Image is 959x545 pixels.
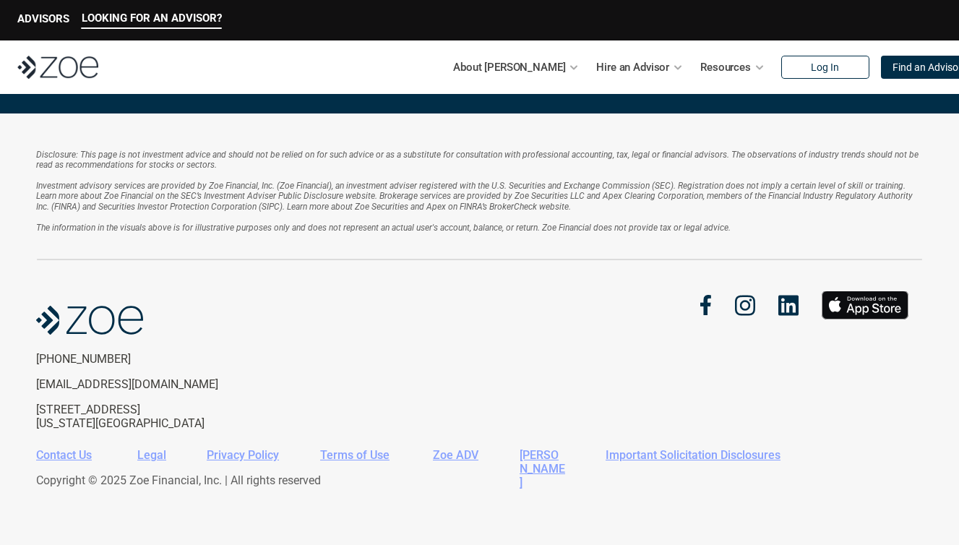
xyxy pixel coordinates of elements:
a: Privacy Policy [207,448,279,462]
p: ADVISORS [17,12,69,25]
p: [PHONE_NUMBER] [36,352,273,366]
p: LOOKING FOR AN ADVISOR? [82,12,222,25]
p: About [PERSON_NAME] [453,56,565,78]
em: The information in the visuals above is for illustrative purposes only and does not represent an ... [36,223,731,233]
a: Important Solicitation Disclosures [606,448,780,462]
p: Log In [811,61,839,74]
p: Resources [700,56,751,78]
em: Investment advisory services are provided by Zoe Financial, Inc. (Zoe Financial), an investment a... [36,181,915,212]
a: [PERSON_NAME] [520,448,565,489]
a: Contact Us [36,448,92,462]
p: Hire an Advisor [596,56,669,78]
p: Copyright © 2025 Zoe Financial, Inc. | All rights reserved [36,473,912,487]
a: Log In [781,56,869,79]
a: Zoe ADV [433,448,478,462]
a: Terms of Use [320,448,390,462]
em: Disclosure: This page is not investment advice and should not be relied on for such advice or as ... [36,150,921,170]
p: [STREET_ADDRESS] [US_STATE][GEOGRAPHIC_DATA] [36,403,273,430]
a: Legal [137,448,166,462]
p: [EMAIL_ADDRESS][DOMAIN_NAME] [36,377,273,391]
